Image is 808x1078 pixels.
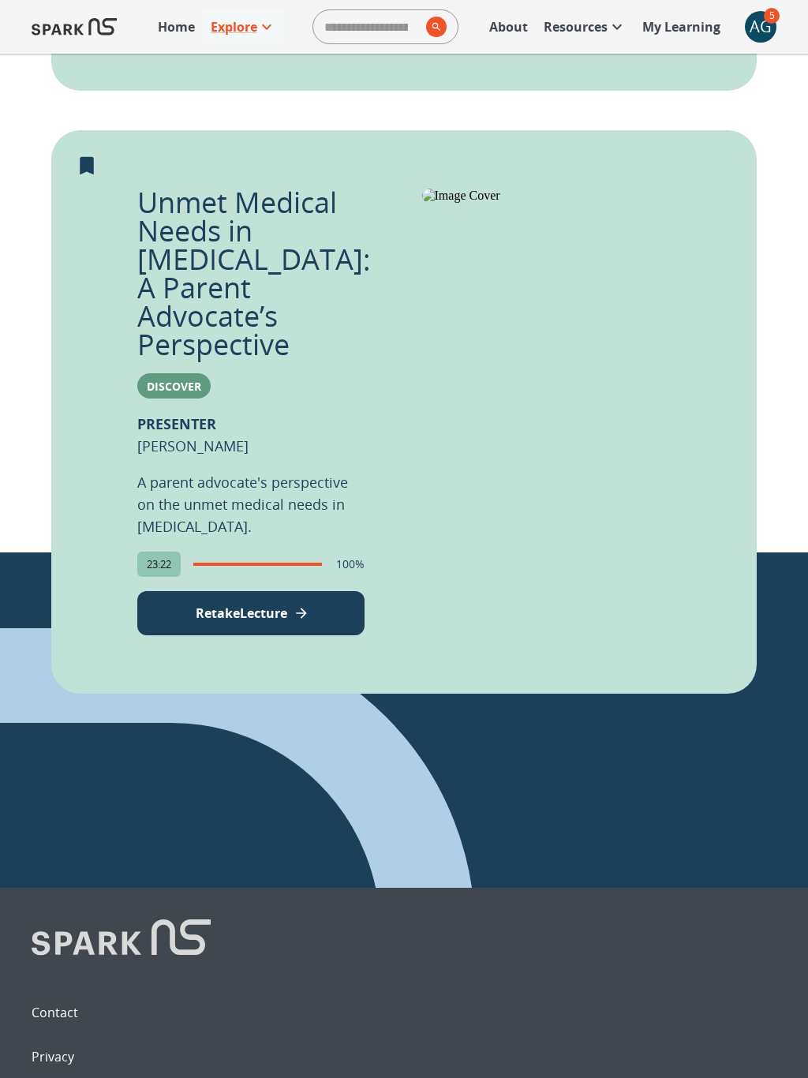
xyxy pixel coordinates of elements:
[137,414,216,433] b: PRESENTER
[150,9,203,44] a: Home
[32,919,211,964] img: Logo of SPARK at Stanford
[544,17,608,36] p: Resources
[158,17,195,36] p: Home
[422,189,707,203] img: Image Cover
[489,17,528,36] p: About
[203,9,284,44] a: Explore
[536,9,634,44] a: Resources
[634,9,729,44] a: My Learning
[336,556,365,572] p: 100%
[137,189,371,359] p: Unmet Medical Needs in [MEDICAL_DATA]: A Parent Advocate’s Perspective
[32,1003,78,1022] a: Contact
[137,471,365,537] p: A parent advocate's perspective on the unmet medical needs in [MEDICAL_DATA].
[32,1047,74,1066] a: Privacy
[193,563,322,566] span: completion progress of user
[137,379,211,394] span: Discover
[481,9,536,44] a: About
[32,8,117,46] img: Logo of SPARK at Stanford
[137,591,365,635] button: View Lecture
[75,154,99,178] svg: Remove from My Learning
[420,10,447,43] button: search
[137,413,249,457] p: [PERSON_NAME]
[745,11,776,43] div: AG
[211,17,257,36] p: Explore
[764,8,780,24] span: 5
[642,17,720,36] p: My Learning
[196,604,287,623] p: Retake Lecture
[745,11,776,43] button: account of current user
[137,557,181,571] span: 23:22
